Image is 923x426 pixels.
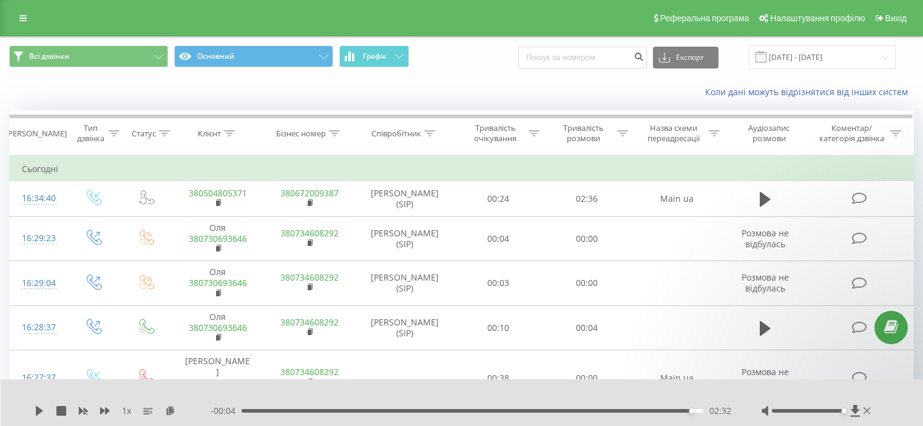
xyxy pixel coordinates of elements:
td: 00:00 [543,216,631,261]
button: Основний [174,45,333,67]
td: Оля [172,216,263,261]
button: Графік [339,45,409,67]
div: 16:29:04 [22,271,54,295]
span: Розмова не відбулась [742,227,789,250]
div: Співробітник [371,128,421,139]
div: 16:28:37 [22,316,54,339]
span: Розмова не відбулась [742,366,789,388]
a: 380734608292 [280,227,339,239]
div: Коментар/категорія дзвінка [816,123,887,144]
td: [PERSON_NAME] (SIP) [356,305,455,350]
a: 380504805371 [189,187,247,199]
td: Main ua [631,181,722,216]
td: Main ua [631,350,722,406]
span: Налаштування профілю [770,13,865,23]
div: [PERSON_NAME] [5,128,67,139]
a: 380734608292 [280,271,339,283]
span: Вихід [885,13,907,23]
a: 380638350380 [189,378,247,389]
button: Експорт [653,47,718,68]
a: 380734608292 [280,316,339,328]
td: 00:10 [455,305,543,350]
div: Клієнт [198,128,221,139]
td: 00:00 [543,350,631,406]
div: Аудіозапис розмови [734,123,805,144]
span: Графік [363,52,387,61]
div: 16:29:23 [22,227,54,250]
div: Accessibility label [841,408,846,413]
td: [PERSON_NAME] [172,350,263,406]
span: 1 x [122,405,131,417]
td: 00:38 [455,350,543,406]
div: Бізнес номер [276,128,326,139]
a: 380730693646 [189,322,247,333]
div: 16:34:40 [22,187,54,210]
a: 380730693646 [189,277,247,288]
td: 00:04 [543,305,631,350]
td: Оля [172,305,263,350]
div: Тривалість очікування [465,123,526,144]
iframe: Intercom live chat [882,358,911,387]
a: 380730693646 [189,233,247,244]
span: Реферальна програма [660,13,749,23]
div: Тривалість розмови [553,123,614,144]
a: 380672009387 [280,187,339,199]
div: Тип дзвінка [76,123,105,144]
td: 00:03 [455,261,543,306]
span: Всі дзвінки [29,52,69,61]
button: Всі дзвінки [9,45,168,67]
td: [PERSON_NAME] (SIP) [356,261,455,306]
span: 02:32 [709,405,731,417]
td: [PERSON_NAME] (SIP) [356,181,455,216]
input: Пошук за номером [518,47,647,68]
span: - 00:04 [211,405,242,417]
span: Розмова не відбулась [742,271,789,294]
td: 02:36 [543,181,631,216]
div: 16:27:37 [22,366,54,390]
td: 00:24 [455,181,543,216]
td: [PERSON_NAME] (SIP) [356,216,455,261]
td: 00:04 [455,216,543,261]
div: Статус [132,128,156,139]
a: Коли дані можуть відрізнятися вiд інших систем [705,86,914,98]
div: Accessibility label [689,408,694,413]
td: 00:00 [543,261,631,306]
a: 380734608292 [280,366,339,378]
div: Назва схеми переадресації [642,123,706,144]
td: Сьогодні [10,157,914,181]
td: Оля [172,261,263,306]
